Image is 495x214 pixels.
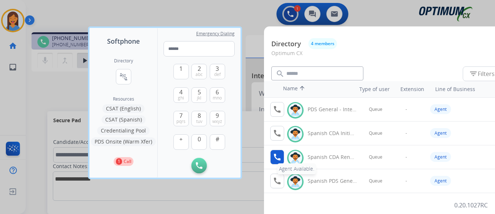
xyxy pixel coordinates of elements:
[212,119,222,124] span: wxyz
[273,105,282,114] mat-icon: call
[213,95,222,101] span: mno
[198,111,201,120] span: 8
[91,137,156,146] button: PDS Onsite (Warm Xfer)
[279,81,345,97] th: Name
[298,85,307,94] mat-icon: arrow_upward
[210,87,225,103] button: 6mno
[102,115,146,124] button: CSAT (Spanish)
[216,135,219,144] span: #
[273,129,282,138] mat-icon: call
[271,39,301,49] p: Directory
[179,88,183,97] span: 4
[276,69,285,78] mat-icon: search
[198,88,201,97] span: 5
[214,72,221,77] span: def
[119,72,128,81] mat-icon: connect_without_contact
[369,130,382,136] span: Queue
[290,152,301,164] img: avatar
[469,69,478,78] mat-icon: filter_list
[114,58,133,64] h2: Directory
[406,154,407,160] span: -
[210,111,225,126] button: 9wxyz
[430,104,451,114] div: Agent
[196,119,202,124] span: tuv
[308,106,357,113] div: PDS General - Internal
[308,153,357,161] div: Spanish CDA Renewal General - Internal
[308,177,357,185] div: Spanish PDS General - Internal
[191,111,207,126] button: 8tuv
[430,128,451,138] div: Agent
[216,64,219,73] span: 3
[173,111,189,126] button: 7pqrs
[198,64,201,73] span: 2
[273,177,282,185] mat-icon: call
[210,134,225,150] button: #
[196,31,235,37] span: Emergency Dialing
[277,163,316,174] div: Agent Available.
[191,134,207,150] button: 0
[173,134,189,150] button: +
[349,82,393,97] th: Type of user
[216,111,219,120] span: 9
[430,176,451,186] div: Agent
[308,130,357,137] div: Spanish CDA Initial General - Internal
[273,153,282,162] mat-icon: call
[116,158,122,165] p: 1
[406,106,407,112] span: -
[114,157,133,166] button: 1Call
[216,88,219,97] span: 6
[97,126,150,135] button: Credentialing Pool
[369,154,382,160] span: Queue
[308,38,337,49] button: 4 members
[173,87,189,103] button: 4ghi
[198,135,201,144] span: 0
[469,69,495,78] span: Filters
[430,152,451,162] div: Agent
[369,106,382,112] span: Queue
[270,150,284,164] button: Agent Available.
[178,95,184,101] span: ghi
[124,158,131,165] p: Call
[191,64,207,79] button: 2abc
[197,95,201,101] span: jkl
[397,82,428,97] th: Extension
[195,72,203,77] span: abc
[176,119,186,124] span: pqrs
[290,128,301,140] img: avatar
[210,64,225,79] button: 3def
[179,111,183,120] span: 7
[179,135,183,144] span: +
[369,178,382,184] span: Queue
[107,36,140,46] span: Softphone
[454,201,488,210] p: 0.20.1027RC
[102,104,144,113] button: CSAT (English)
[406,178,407,184] span: -
[173,64,189,79] button: 1
[191,87,207,103] button: 5jkl
[290,176,301,188] img: avatar
[290,105,301,116] img: avatar
[196,162,202,169] img: call-button
[179,64,183,73] span: 1
[113,96,134,102] span: Resources
[406,130,407,136] span: -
